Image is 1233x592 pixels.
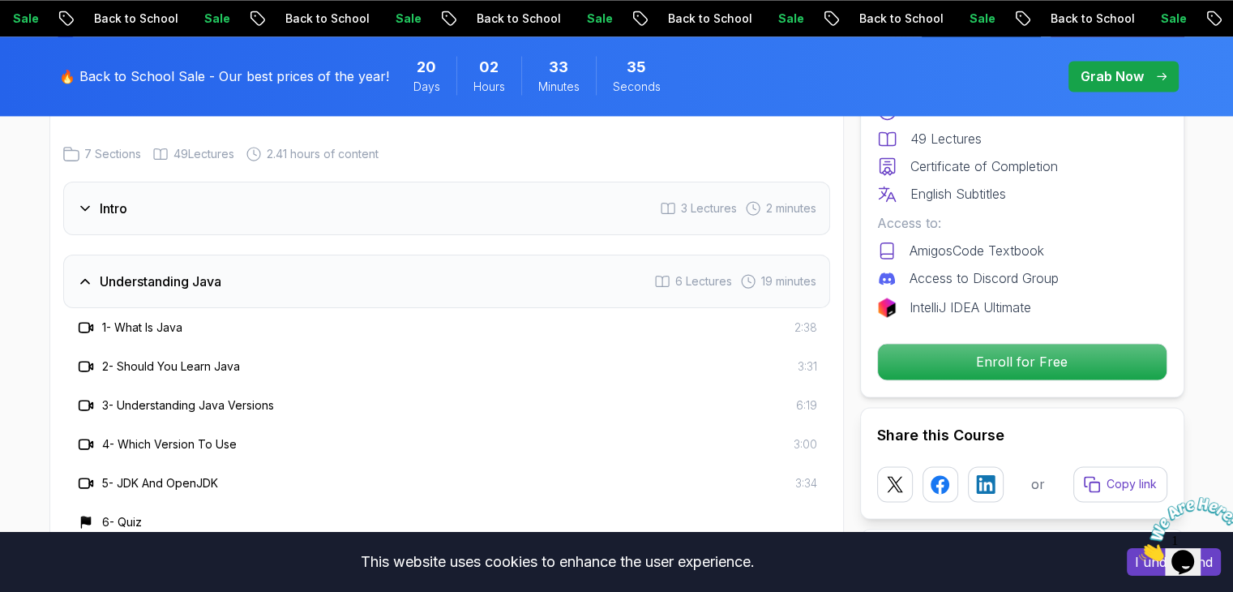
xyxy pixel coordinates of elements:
[796,397,817,414] span: 6:19
[1081,66,1144,86] p: Grab Now
[1107,476,1157,492] p: Copy link
[675,273,732,290] span: 6 Lectures
[910,268,1059,288] p: Access to Discord Group
[766,200,816,217] span: 2 minutes
[1147,11,1199,27] p: Sale
[6,6,107,71] img: Chat attention grabber
[479,56,499,79] span: 2 Hours
[6,6,13,20] span: 1
[538,79,580,95] span: Minutes
[102,514,142,530] h3: 6 - Quiz
[613,79,661,95] span: Seconds
[910,184,1006,204] p: English Subtitles
[63,182,830,235] button: Intro3 Lectures 2 minutes
[877,213,1167,233] p: Access to:
[910,129,982,148] p: 49 Lectures
[413,79,440,95] span: Days
[191,11,242,27] p: Sale
[1037,11,1147,27] p: Back to School
[1132,491,1233,568] iframe: chat widget
[1031,474,1045,494] p: or
[84,146,141,162] span: 7 Sections
[573,11,625,27] p: Sale
[80,11,191,27] p: Back to School
[761,273,816,290] span: 19 minutes
[877,298,897,317] img: jetbrains logo
[794,436,817,453] span: 3:00
[102,397,274,414] h3: 3 - Understanding Java Versions
[795,475,817,491] span: 3:34
[267,146,379,162] span: 2.41 hours of content
[100,272,221,291] h3: Understanding Java
[846,11,956,27] p: Back to School
[877,424,1167,447] h2: Share this Course
[417,56,436,79] span: 20 Days
[910,298,1031,317] p: IntelliJ IDEA Ultimate
[794,320,817,336] span: 2:38
[102,475,218,491] h3: 5 - JDK And OpenJDK
[12,544,1102,580] div: This website uses cookies to enhance the user experience.
[1127,548,1221,576] button: Accept cookies
[63,255,830,308] button: Understanding Java6 Lectures 19 minutes
[100,199,127,218] h3: Intro
[549,56,568,79] span: 33 Minutes
[463,11,573,27] p: Back to School
[272,11,382,27] p: Back to School
[910,241,1044,260] p: AmigosCode Textbook
[102,436,237,453] h3: 4 - Which Version To Use
[173,146,234,162] span: 49 Lectures
[910,157,1058,176] p: Certificate of Completion
[798,358,817,375] span: 3:31
[877,343,1167,380] button: Enroll for Free
[1073,466,1167,502] button: Copy link
[956,11,1008,27] p: Sale
[764,11,816,27] p: Sale
[382,11,434,27] p: Sale
[878,344,1167,380] p: Enroll for Free
[681,200,737,217] span: 3 Lectures
[102,320,182,336] h3: 1 - What Is Java
[473,79,505,95] span: Hours
[654,11,764,27] p: Back to School
[102,358,240,375] h3: 2 - Should You Learn Java
[627,56,646,79] span: 35 Seconds
[59,66,389,86] p: 🔥 Back to School Sale - Our best prices of the year!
